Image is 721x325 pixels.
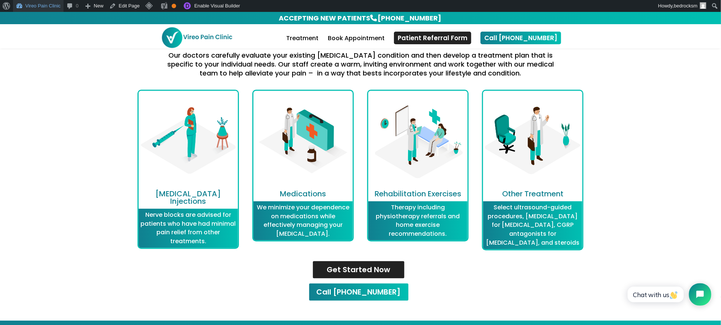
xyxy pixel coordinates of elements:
[368,190,468,201] h3: Rehabilitation Exercises
[483,184,582,192] a: Ultrasound-Guided procedures, Botox & CGRP Antagonists for Migraines, Steroids Vireo Pain Clinic ...
[308,283,409,301] a: Call [PHONE_NUMBER]
[370,203,466,238] p: Therapy including physiotherapy referrals and home exercise recommendations.
[620,277,718,312] iframe: Tidio Chat
[674,3,698,9] span: bedrocksm
[139,184,238,192] a: Nerve Block Injections Vireo Pain Clinic Markham Chronic Pain Treatment, Interventional Pain Mana...
[162,51,559,77] p: Our doctors carefully evaluate your existing [MEDICAL_DATA] condition and then develop a treatmen...
[328,36,385,48] a: Book Appointment
[394,32,471,44] a: Patient Referral Form
[481,32,561,44] a: Call [PHONE_NUMBER]
[312,260,405,279] a: Get Started Now
[172,4,176,8] div: OK
[139,190,238,209] h3: [MEDICAL_DATA] Injections
[368,91,468,190] img: Rehabilitation, Physiotherapy Vireo Pain Clinic Markham Chronic Pain Treatment, Interventional Pa...
[377,13,442,23] a: [PHONE_NUMBER]
[253,91,353,190] img: Medications OHIP Covered Vireo Pain Clinic Markham Chronic Pain Treatment Interventional Pain Man...
[286,36,319,48] a: Treatment
[161,27,233,48] img: Vireo Pain Clinic
[483,91,582,190] img: Ultrasound-Guided procedures, Botox & CGRP Antagonists for Migraines, Steroids Vireo Pain Clinic ...
[485,203,581,247] p: Select ultrasound-guided procedures, [MEDICAL_DATA] for [MEDICAL_DATA], CGRP antagonists for [MED...
[140,210,236,246] p: Nerve blocks are advised for patients who have had minimal pain relief from other treatments.
[483,190,582,201] h3: Other Treatment
[253,184,353,192] a: Medications OHIP Covered Vireo Pain Clinic Markham Chronic Pain Treatment Interventional Pain Man...
[368,184,468,192] a: Rehabilitation, Physiotherapy Vireo Pain Clinic Markham Chronic Pain Treatment, Interventional Pa...
[139,91,238,190] img: Nerve Block Injections Vireo Pain Clinic Markham Chronic Pain Treatment, Interventional Pain Mana...
[255,203,351,238] p: We minimize your dependence on medications while effectively managing your [MEDICAL_DATA].
[253,190,353,201] h3: Medications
